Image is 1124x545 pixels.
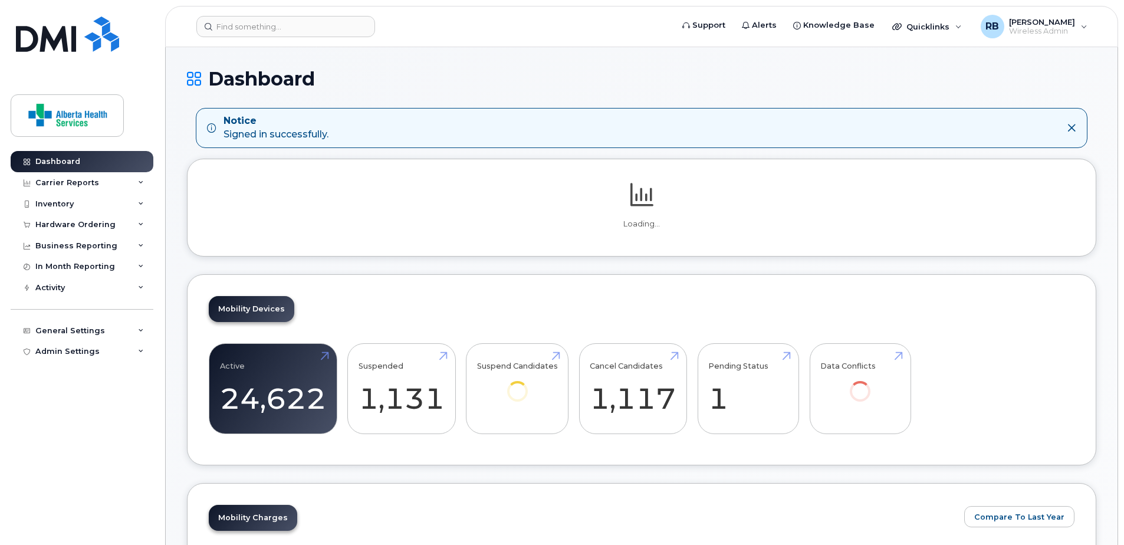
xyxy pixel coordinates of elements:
a: Suspend Candidates [477,350,558,418]
a: Cancel Candidates 1,117 [590,350,676,428]
a: Pending Status 1 [708,350,788,428]
a: Data Conflicts [820,350,900,418]
a: Mobility Charges [209,505,297,531]
a: Suspended 1,131 [359,350,445,428]
span: Compare To Last Year [974,511,1064,523]
a: Active 24,622 [220,350,326,428]
strong: Notice [224,114,328,128]
div: Signed in successfully. [224,114,328,142]
p: Loading... [209,219,1074,229]
h1: Dashboard [187,68,1096,89]
button: Compare To Last Year [964,506,1074,527]
a: Mobility Devices [209,296,294,322]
